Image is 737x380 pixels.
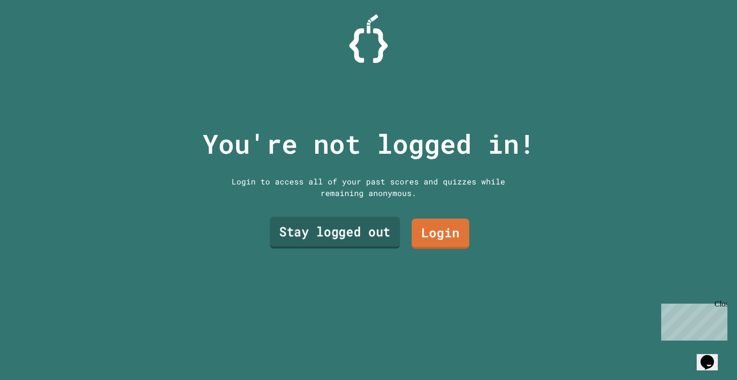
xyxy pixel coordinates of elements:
[412,219,469,249] a: Login
[270,217,400,248] a: Stay logged out
[202,124,535,164] p: You're not logged in!
[4,4,66,61] div: Chat with us now!Close
[697,342,727,370] iframe: chat widget
[225,176,512,199] div: Login to access all of your past scores and quizzes while remaining anonymous.
[657,300,727,341] iframe: chat widget
[349,14,388,63] img: Logo.svg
